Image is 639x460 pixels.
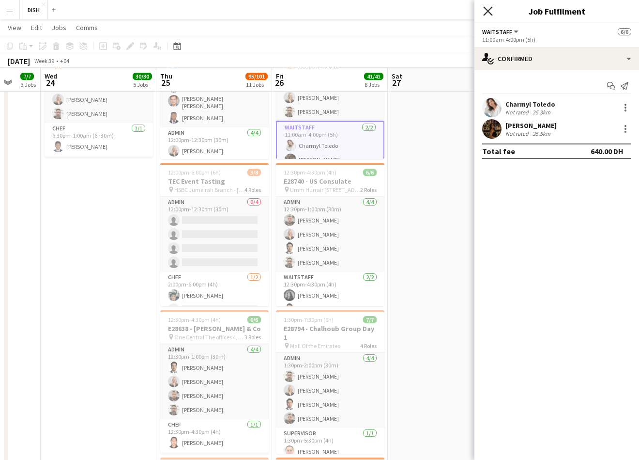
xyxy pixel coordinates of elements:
[45,72,57,80] span: Wed
[168,169,221,176] span: 12:00pm-6:00pm (6h)
[246,81,267,88] div: 11 Jobs
[76,23,98,32] span: Comms
[276,272,384,319] app-card-role: Waitstaff2/212:30pm-4:30pm (4h)[PERSON_NAME]Renante Ones
[168,316,221,323] span: 12:30pm-4:30pm (4h)
[505,100,555,109] div: Charmyl Toledo
[8,23,21,32] span: View
[48,21,70,34] a: Jobs
[284,316,334,323] span: 1:30pm-7:30pm (6h)
[72,21,102,34] a: Comms
[160,177,269,186] h3: TEC Event Tasting
[247,316,261,323] span: 6/6
[4,21,25,34] a: View
[20,73,34,80] span: 7/7
[392,72,402,80] span: Sat
[531,130,552,137] div: 25.5km
[43,77,57,88] span: 24
[276,310,384,454] app-job-card: 1:30pm-7:30pm (6h)7/7E28794 - Chalhoub Group Day 1 Mall Of the Emirates4 RolesAdmin4/41:30pm-2:00...
[160,197,269,272] app-card-role: Admin0/412:00pm-12:30pm (30m)
[364,73,383,80] span: 41/41
[482,28,512,35] span: Waitstaff
[505,121,557,130] div: [PERSON_NAME]
[31,23,42,32] span: Edit
[360,186,377,193] span: 2 Roles
[244,333,261,341] span: 3 Roles
[160,310,269,454] app-job-card: 12:30pm-4:30pm (4h)6/6E28638 - [PERSON_NAME] & Co One Central The offices 4, Level 7 DIFC [GEOGRA...
[52,23,66,32] span: Jobs
[591,146,624,156] div: 640.00 DH
[8,56,30,66] div: [DATE]
[365,81,383,88] div: 8 Jobs
[20,0,48,19] button: DISH
[174,333,244,341] span: One Central The offices 4, Level 7 DIFC [GEOGRAPHIC_DATA]
[133,81,152,88] div: 5 Jobs
[247,169,261,176] span: 3/8
[276,177,384,186] h3: E28740 - US Consulate
[290,186,360,193] span: Umm Hurrair [STREET_ADDRESS]
[360,342,377,349] span: 4 Roles
[276,197,384,272] app-card-role: Admin4/412:30pm-1:00pm (30m)[PERSON_NAME][PERSON_NAME][PERSON_NAME][PERSON_NAME]
[27,21,46,34] a: Edit
[363,316,377,323] span: 7/7
[160,344,269,419] app-card-role: Admin4/412:30pm-1:00pm (30m)[PERSON_NAME][PERSON_NAME][PERSON_NAME][PERSON_NAME]
[531,109,552,116] div: 25.3km
[60,57,69,64] div: +04
[45,123,153,156] app-card-role: Chef1/16:30pm-1:00am (6h30m)[PERSON_NAME]
[290,342,340,349] span: Mall Of the Emirates
[276,353,384,428] app-card-role: Admin4/41:30pm-2:00pm (30m)[PERSON_NAME][PERSON_NAME][PERSON_NAME][PERSON_NAME]
[505,130,531,137] div: Not rated
[363,169,377,176] span: 6/6
[390,77,402,88] span: 27
[474,47,639,70] div: Confirmed
[276,72,284,80] span: Fri
[133,73,152,80] span: 30/30
[505,109,531,116] div: Not rated
[160,419,269,452] app-card-role: Chef1/112:30pm-4:30pm (4h)[PERSON_NAME]
[274,77,284,88] span: 26
[284,169,336,176] span: 12:30pm-4:30pm (4h)
[174,186,244,193] span: HSBC Jumeirah Branch - [GEOGRAPHIC_DATA]
[160,163,269,306] app-job-card: 12:00pm-6:00pm (6h)3/8TEC Event Tasting HSBC Jumeirah Branch - [GEOGRAPHIC_DATA]4 RolesAdmin0/412...
[482,146,515,156] div: Total fee
[618,28,631,35] span: 6/6
[159,77,172,88] span: 25
[245,73,268,80] span: 95/101
[474,5,639,17] h3: Job Fulfilment
[160,72,172,80] span: Thu
[482,36,631,43] div: 11:00am-4:00pm (5h)
[482,28,520,35] button: Waitstaff
[32,57,56,64] span: Week 39
[160,127,269,203] app-card-role: Admin4/412:00pm-12:30pm (30m)[PERSON_NAME]
[160,272,269,319] app-card-role: Chef1/22:00pm-6:00pm (4h)[PERSON_NAME]
[244,186,261,193] span: 4 Roles
[276,324,384,342] h3: E28794 - Chalhoub Group Day 1
[276,121,384,170] app-card-role: Waitstaff2/211:00am-4:00pm (5h)Charmyl Toledo[PERSON_NAME]
[276,163,384,306] app-job-card: 12:30pm-4:30pm (4h)6/6E28740 - US Consulate Umm Hurrair [STREET_ADDRESS]2 RolesAdmin4/412:30pm-1:...
[21,81,36,88] div: 3 Jobs
[160,324,269,333] h3: E28638 - [PERSON_NAME] & Co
